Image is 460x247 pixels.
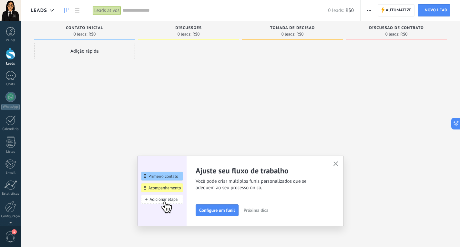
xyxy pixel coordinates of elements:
div: Chats [1,82,20,87]
div: Adição rápida [34,43,135,59]
div: Leads [1,62,20,66]
div: Listas [1,150,20,154]
div: Discussões [141,26,236,31]
span: R$0 [192,32,199,36]
div: WhatsApp [1,104,20,110]
span: Discussão de contrato [369,26,424,30]
span: 0 leads: [328,7,344,14]
span: Leads [31,7,47,14]
span: Tomada de decisão [270,26,315,30]
div: Painel [1,38,20,43]
div: Calendário [1,127,20,131]
div: Estatísticas [1,192,20,196]
div: Contato inicial [37,26,132,31]
span: 0 leads: [74,32,87,36]
button: Configure um funil [196,204,239,216]
div: Configurações [1,214,20,219]
div: Tomada de decisão [245,26,340,31]
button: Próxima dica [241,205,271,215]
span: R$0 [400,32,407,36]
button: Mais [364,4,374,16]
a: Automatize [378,4,414,16]
div: E-mail [1,171,20,175]
a: Leads [61,4,72,17]
span: Configure um funil [199,208,235,212]
a: Novo lead [418,4,450,16]
span: R$0 [296,32,303,36]
span: Discussões [175,26,202,30]
span: 0 leads: [178,32,191,36]
span: 0 leads: [385,32,399,36]
span: 1 [12,229,17,234]
span: R$0 [346,7,354,14]
div: Leads ativos [93,6,121,15]
a: Lista [72,4,83,17]
span: Contato inicial [66,26,103,30]
span: Novo lead [425,5,447,16]
span: Você pode criar múltiplos funis personalizados que se adequem ao seu processo único. [196,178,325,191]
span: R$0 [88,32,96,36]
span: Automatize [386,5,412,16]
span: Próxima dica [244,208,269,212]
div: Discussão de contrato [349,26,444,31]
span: 0 leads: [281,32,295,36]
h2: Ajuste seu fluxo de trabalho [196,166,325,176]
